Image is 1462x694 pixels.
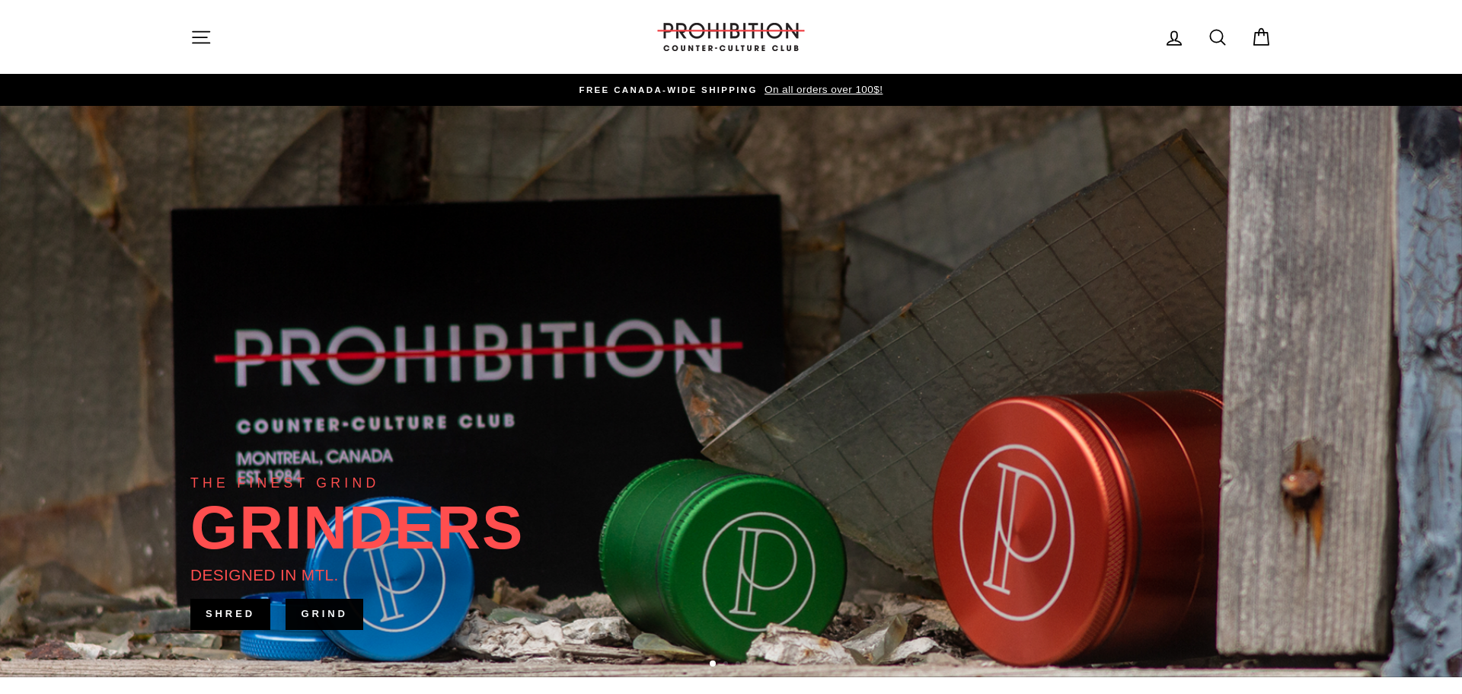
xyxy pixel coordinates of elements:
[190,497,524,558] div: GRINDERS
[761,84,883,95] span: On all orders over 100$!
[286,599,362,629] a: GRIND
[579,85,758,94] span: FREE CANADA-WIDE SHIPPING
[736,661,743,669] button: 3
[190,562,339,587] div: DESIGNED IN MTL.
[190,599,270,629] a: SHRED
[723,661,731,669] button: 2
[194,82,1268,98] a: FREE CANADA-WIDE SHIPPING On all orders over 100$!
[748,661,755,669] button: 4
[655,23,807,51] img: PROHIBITION COUNTER-CULTURE CLUB
[710,660,717,668] button: 1
[190,472,379,494] div: THE FINEST GRIND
